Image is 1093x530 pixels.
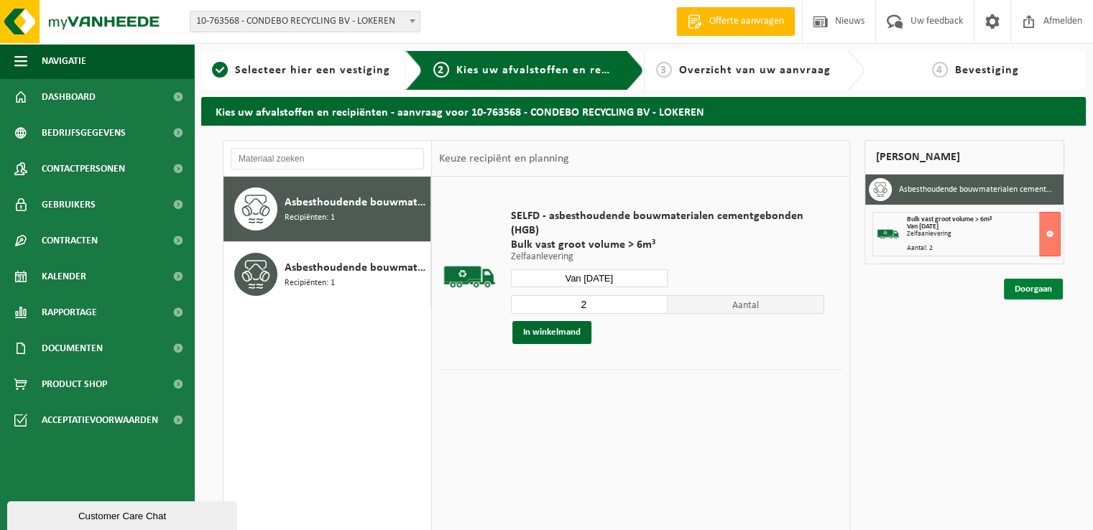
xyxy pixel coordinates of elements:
[223,177,431,242] button: Asbesthoudende bouwmaterialen cementgebonden (hechtgebonden) Recipiënten: 1
[42,259,86,294] span: Kalender
[907,215,992,223] span: Bulk vast groot volume > 6m³
[42,151,125,187] span: Contactpersonen
[231,148,424,169] input: Materiaal zoeken
[511,238,825,252] span: Bulk vast groot volume > 6m³
[201,97,1086,125] h2: Kies uw afvalstoffen en recipiënten - aanvraag voor 10-763568 - CONDEBO RECYCLING BV - LOKEREN
[511,252,825,262] p: Zelfaanlevering
[42,330,103,366] span: Documenten
[907,245,1060,252] div: Aantal: 2
[285,259,427,276] span: Asbesthoudende bouwmaterialen cementgebonden met isolatie(hechtgebonden)
[42,43,86,79] span: Navigatie
[235,65,390,76] span: Selecteer hier een vestiging
[212,62,228,78] span: 1
[223,242,431,307] button: Asbesthoudende bouwmaterialen cementgebonden met isolatie(hechtgebonden) Recipiënten: 1
[42,115,126,151] span: Bedrijfsgegevens
[512,321,591,344] button: In winkelmand
[668,295,824,314] span: Aantal
[706,14,788,29] span: Offerte aanvragen
[285,276,335,290] span: Recipiënten: 1
[932,62,948,78] span: 4
[190,11,420,32] span: 10-763568 - CONDEBO RECYCLING BV - LOKEREN
[285,194,427,211] span: Asbesthoudende bouwmaterialen cementgebonden (hechtgebonden)
[679,65,831,76] span: Overzicht van uw aanvraag
[42,366,107,402] span: Product Shop
[208,62,394,79] a: 1Selecteer hier een vestiging
[285,211,335,225] span: Recipiënten: 1
[433,62,449,78] span: 2
[511,269,668,287] input: Selecteer datum
[955,65,1019,76] span: Bevestiging
[42,79,96,115] span: Dashboard
[511,209,825,238] span: SELFD - asbesthoudende bouwmaterialen cementgebonden (HGB)
[1004,279,1063,299] a: Doorgaan
[864,140,1064,175] div: [PERSON_NAME]
[42,294,97,330] span: Rapportage
[7,498,240,530] iframe: chat widget
[907,223,938,231] strong: Van [DATE]
[907,231,1060,238] div: Zelfaanlevering
[42,187,96,223] span: Gebruikers
[432,141,576,177] div: Keuze recipiënt en planning
[42,223,98,259] span: Contracten
[42,402,158,438] span: Acceptatievoorwaarden
[656,62,672,78] span: 3
[456,65,654,76] span: Kies uw afvalstoffen en recipiënten
[899,178,1053,201] h3: Asbesthoudende bouwmaterialen cementgebonden (hechtgebonden)
[676,7,795,36] a: Offerte aanvragen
